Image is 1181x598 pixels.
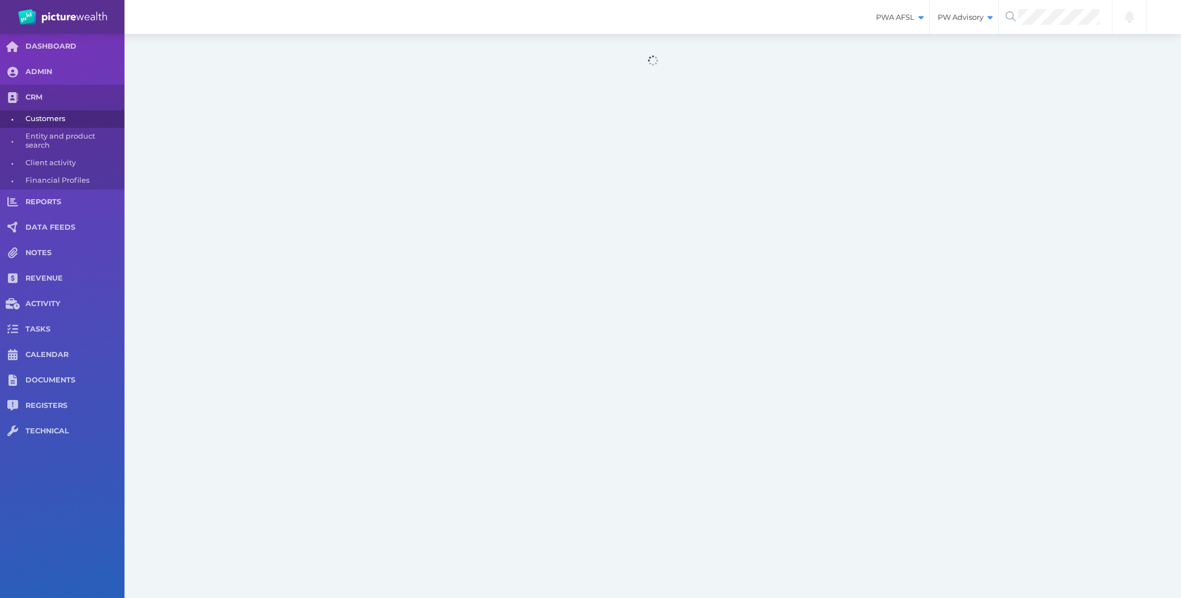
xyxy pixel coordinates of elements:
img: PW [18,9,107,25]
span: NOTES [25,248,124,258]
span: DASHBOARD [25,42,124,51]
span: REGISTERS [25,401,124,411]
span: REVENUE [25,274,124,283]
span: PW Advisory [930,12,998,22]
div: Sabrina Mena [1152,5,1176,29]
span: PWA AFSL [868,12,929,22]
span: CRM [25,93,124,102]
span: Customers [25,110,121,128]
span: DATA FEEDS [25,223,124,233]
span: ADMIN [25,67,124,77]
span: TECHNICAL [25,427,124,436]
span: DOCUMENTS [25,376,124,385]
span: Financial Profiles [25,172,121,190]
span: CALENDAR [25,350,124,360]
span: Entity and product search [25,128,121,154]
span: TASKS [25,325,124,334]
span: REPORTS [25,197,124,207]
span: Client activity [25,154,121,172]
span: ACTIVITY [25,299,124,309]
